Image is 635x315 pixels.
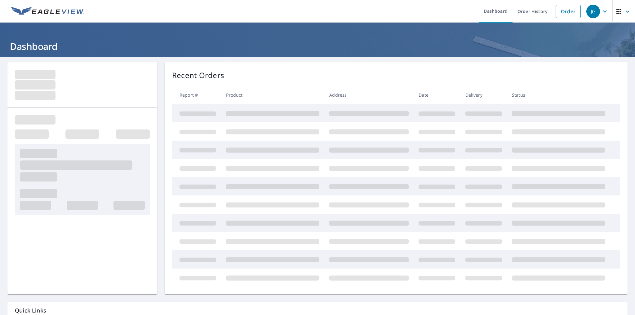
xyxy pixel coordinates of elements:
[460,86,507,104] th: Delivery
[11,7,84,16] img: EV Logo
[586,5,600,18] div: JG
[507,86,610,104] th: Status
[172,70,224,81] p: Recent Orders
[221,86,324,104] th: Product
[324,86,414,104] th: Address
[414,86,460,104] th: Date
[172,86,221,104] th: Report #
[15,307,620,314] p: Quick Links
[556,5,581,18] a: Order
[7,40,628,53] h1: Dashboard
